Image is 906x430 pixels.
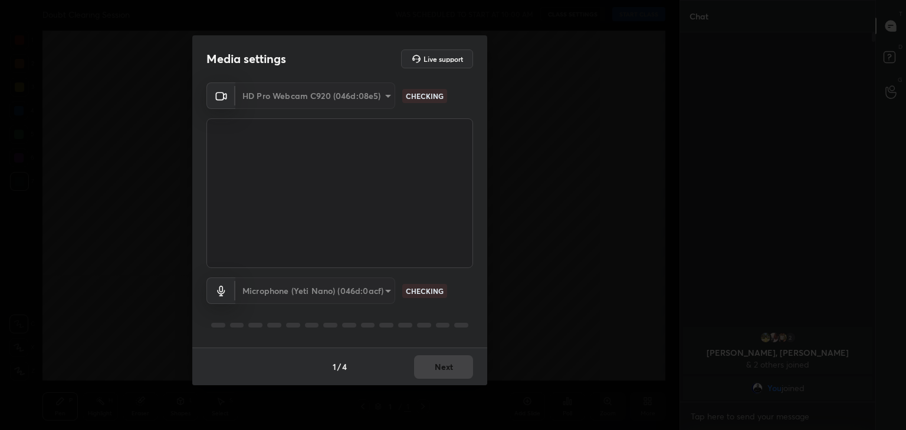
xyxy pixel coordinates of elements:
div: HD Pro Webcam C920 (046d:08e5) [235,82,395,109]
p: CHECKING [406,286,444,296]
h2: Media settings [206,51,286,67]
h4: / [337,360,341,373]
h5: Live support [424,55,463,62]
div: HD Pro Webcam C920 (046d:08e5) [235,277,395,304]
p: CHECKING [406,91,444,101]
h4: 4 [342,360,347,373]
h4: 1 [333,360,336,373]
